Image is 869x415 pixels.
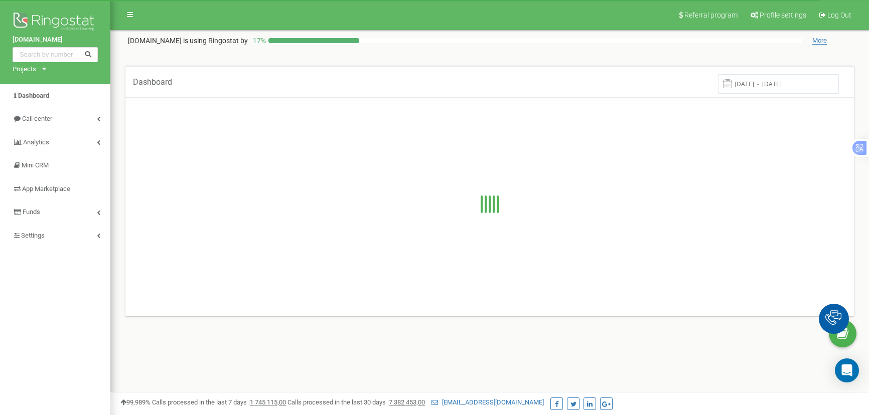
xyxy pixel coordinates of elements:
[13,65,36,74] div: Projects
[13,47,98,62] input: Search by number
[684,11,738,19] span: Referral program
[431,398,544,406] a: [EMAIL_ADDRESS][DOMAIN_NAME]
[827,11,851,19] span: Log Out
[152,398,286,406] span: Calls processed in the last 7 days :
[22,161,49,169] span: Mini CRM
[120,398,151,406] span: 99,989%
[22,185,70,192] span: App Marketplace
[128,36,248,46] p: [DOMAIN_NAME]
[248,36,268,46] p: 17 %
[18,92,49,99] span: Dashboard
[13,35,98,45] a: [DOMAIN_NAME]
[21,232,45,239] span: Settings
[23,138,49,146] span: Analytics
[389,398,425,406] u: 7 382 453,00
[183,37,248,45] span: is using Ringostat by
[812,37,827,45] span: More
[23,208,40,216] span: Funds
[22,115,52,122] span: Call center
[250,398,286,406] u: 1 745 115,00
[13,10,98,35] img: Ringostat logo
[760,11,806,19] span: Profile settings
[835,358,859,382] div: Open Intercom Messenger
[287,398,425,406] span: Calls processed in the last 30 days :
[133,77,172,87] span: Dashboard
